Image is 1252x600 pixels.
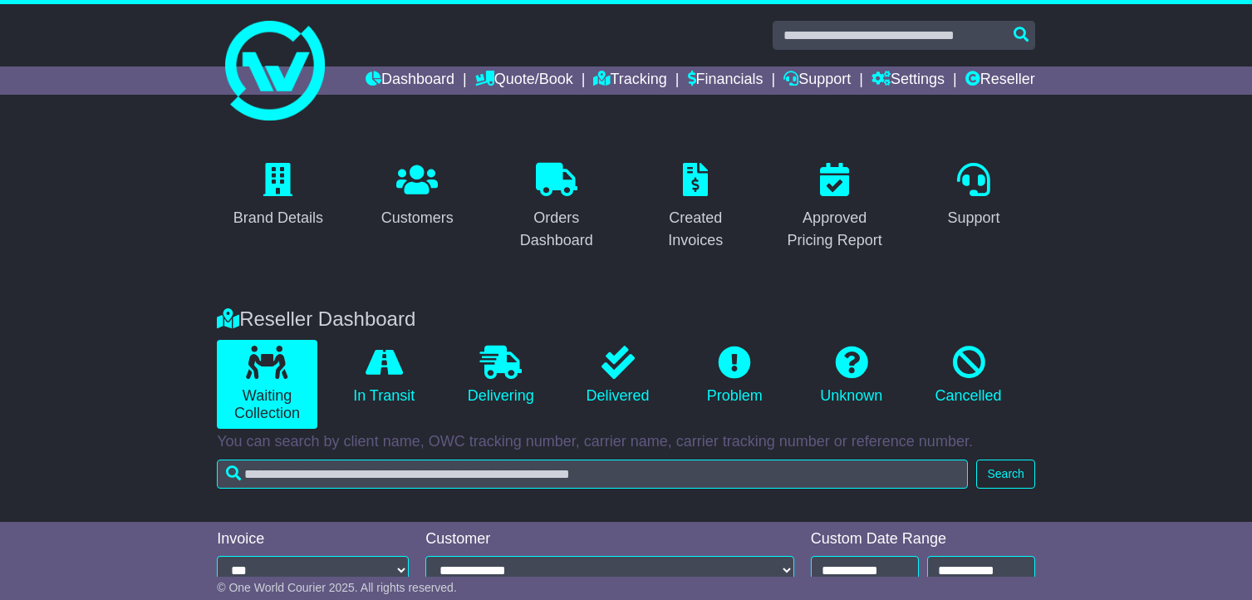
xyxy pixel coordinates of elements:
[802,340,902,411] a: Unknown
[976,460,1034,489] button: Search
[217,340,317,429] a: Waiting Collection
[223,157,334,235] a: Brand Details
[773,157,896,258] a: Approved Pricing Report
[334,340,435,411] a: In Transit
[918,340,1019,411] a: Cancelled
[634,157,756,258] a: Created Invoices
[784,207,885,252] div: Approved Pricing Report
[948,207,1000,229] div: Support
[506,207,606,252] div: Orders Dashboard
[783,66,851,95] a: Support
[495,157,617,258] a: Orders Dashboard
[593,66,666,95] a: Tracking
[937,157,1011,235] a: Support
[685,340,785,411] a: Problem
[811,530,1035,548] div: Custom Date Range
[371,157,464,235] a: Customers
[233,207,323,229] div: Brand Details
[425,530,794,548] div: Customer
[451,340,552,411] a: Delivering
[381,207,454,229] div: Customers
[217,530,409,548] div: Invoice
[567,340,668,411] a: Delivered
[871,66,945,95] a: Settings
[209,307,1043,332] div: Reseller Dashboard
[645,207,745,252] div: Created Invoices
[688,66,763,95] a: Financials
[475,66,573,95] a: Quote/Book
[217,433,1035,451] p: You can search by client name, OWC tracking number, carrier name, carrier tracking number or refe...
[217,581,457,594] span: © One World Courier 2025. All rights reserved.
[965,66,1035,95] a: Reseller
[366,66,454,95] a: Dashboard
